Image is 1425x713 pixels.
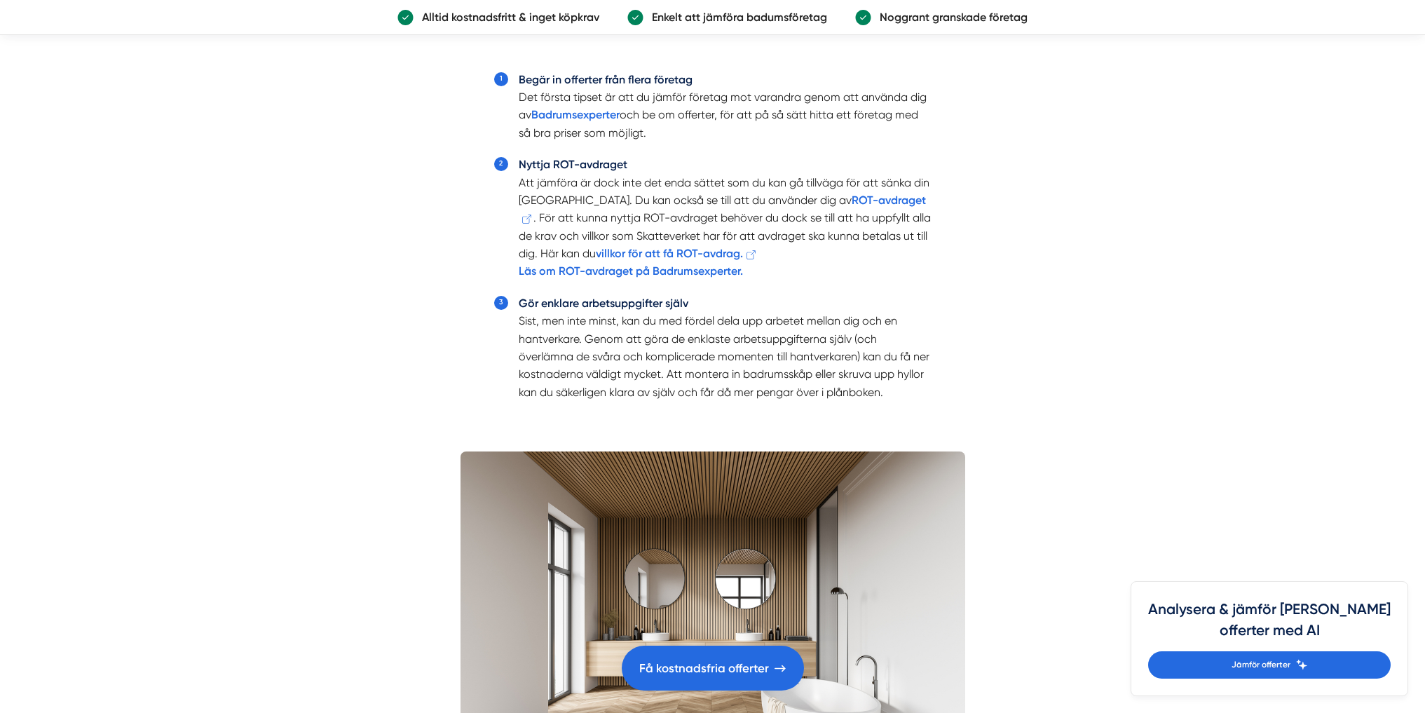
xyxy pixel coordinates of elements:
h4: Analysera & jämför [PERSON_NAME] offerter med AI [1148,599,1391,651]
li: Det första tipset är att du jämför företag mot varandra genom att använda dig av och be om offert... [519,71,932,142]
a: villkor för att få ROT-avdrag. [596,247,758,260]
a: Badrumsexperter [531,108,620,121]
a: Jämför offerter [1148,651,1391,679]
a: Få kostnadsfria offerter [622,646,804,691]
strong: Gör enklare arbetsuppgifter själv [519,297,688,310]
p: Noggrant granskade företag [871,8,1028,26]
strong: ROT-avdraget [852,193,926,207]
span: Jämför offerter [1232,658,1290,672]
span: Få kostnadsfria offerter [639,659,769,678]
a: Läs om ROT-avdraget på Badrumsexperter. [519,264,743,278]
p: Alltid kostnadsfritt & inget köpkrav [414,8,599,26]
p: Enkelt att jämföra badumsföretag [643,8,827,26]
strong: villkor för att få ROT-avdrag. [596,247,743,260]
li: Att jämföra är dock inte det enda sättet som du kan gå tillväga för att sänka din [GEOGRAPHIC_DAT... [519,156,932,280]
strong: Begär in offerter från flera företag [519,73,693,86]
strong: Nyttja ROT-avdraget [519,158,627,171]
li: Sist, men inte minst, kan du med fördel dela upp arbetet mellan dig och en hantverkare. Genom att... [519,294,932,401]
